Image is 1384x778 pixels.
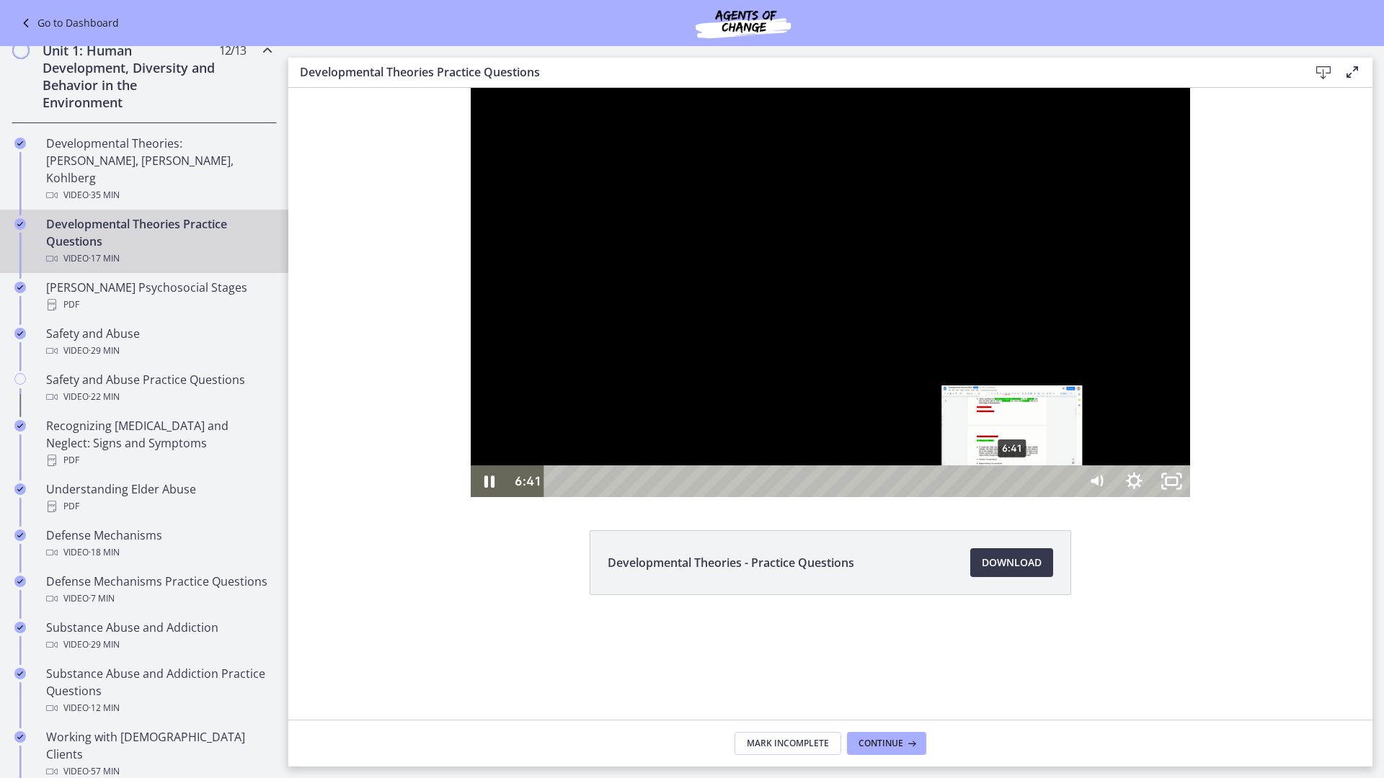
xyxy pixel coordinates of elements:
span: · 22 min [89,388,120,406]
i: Completed [14,622,26,633]
iframe: Video Lesson [288,88,1372,497]
div: Defense Mechanisms Practice Questions [46,573,271,607]
i: Completed [14,731,26,743]
i: Completed [14,138,26,149]
span: · 18 min [89,544,120,561]
div: Safety and Abuse [46,325,271,359]
span: 12 / 13 [219,42,246,59]
span: Continue [859,738,903,749]
h3: Developmental Theories Practice Questions [300,63,1286,81]
h2: Unit 1: Human Development, Diversity and Behavior in the Environment [43,42,218,111]
span: Download [982,554,1042,571]
div: [PERSON_NAME] Psychosocial Stages [46,279,271,313]
div: Substance Abuse and Addiction Practice Questions [46,665,271,717]
button: Mute [789,377,827,409]
span: · 29 min [89,636,120,653]
button: Mark Incomplete [735,732,841,755]
i: Completed [14,483,26,495]
button: Show settings menu [827,377,864,409]
i: Completed [14,420,26,432]
div: PDF [46,452,271,469]
div: Video [46,388,271,406]
button: Unfullscreen [864,377,902,409]
span: Mark Incomplete [747,738,829,749]
span: · 17 min [89,250,120,267]
div: Understanding Elder Abuse [46,480,271,515]
div: Recognizing [MEDICAL_DATA] and Neglect: Signs and Symptoms [46,417,271,469]
span: Developmental Theories - Practice Questions [608,554,854,571]
i: Completed [14,282,26,293]
span: · 7 min [89,590,115,607]
div: Defense Mechanisms [46,527,271,561]
span: · 29 min [89,342,120,359]
div: Developmental Theories Practice Questions [46,215,271,267]
button: Continue [847,732,926,755]
div: Video [46,699,271,717]
div: PDF [46,498,271,515]
div: Video [46,187,271,204]
a: Go to Dashboard [17,14,119,32]
div: Substance Abuse and Addiction [46,619,271,653]
a: Download [970,548,1053,577]
i: Completed [14,328,26,339]
div: Video [46,342,271,359]
div: Video [46,636,271,653]
i: Completed [14,529,26,541]
span: · 12 min [89,699,120,717]
img: Agents of Change [657,6,830,40]
i: Completed [14,668,26,679]
div: Developmental Theories: [PERSON_NAME], [PERSON_NAME], Kohlberg [46,135,271,204]
div: Video [46,590,271,607]
div: PDF [46,296,271,313]
i: Completed [14,576,26,587]
div: Safety and Abuse Practice Questions [46,371,271,406]
div: Video [46,544,271,561]
span: · 35 min [89,187,120,204]
div: Video [46,250,271,267]
i: Completed [14,218,26,230]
